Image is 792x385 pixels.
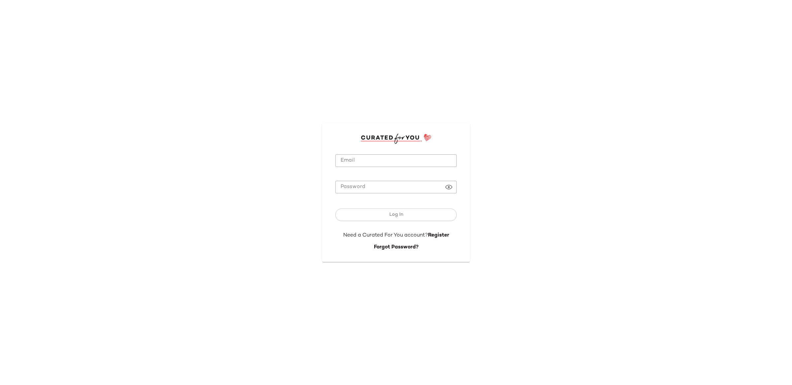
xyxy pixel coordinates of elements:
[374,244,418,250] a: Forgot Password?
[389,212,403,217] span: Log In
[343,233,428,238] span: Need a Curated For You account?
[361,134,432,144] img: cfy_login_logo.DGdB1djN.svg
[335,209,457,221] button: Log In
[428,233,449,238] a: Register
